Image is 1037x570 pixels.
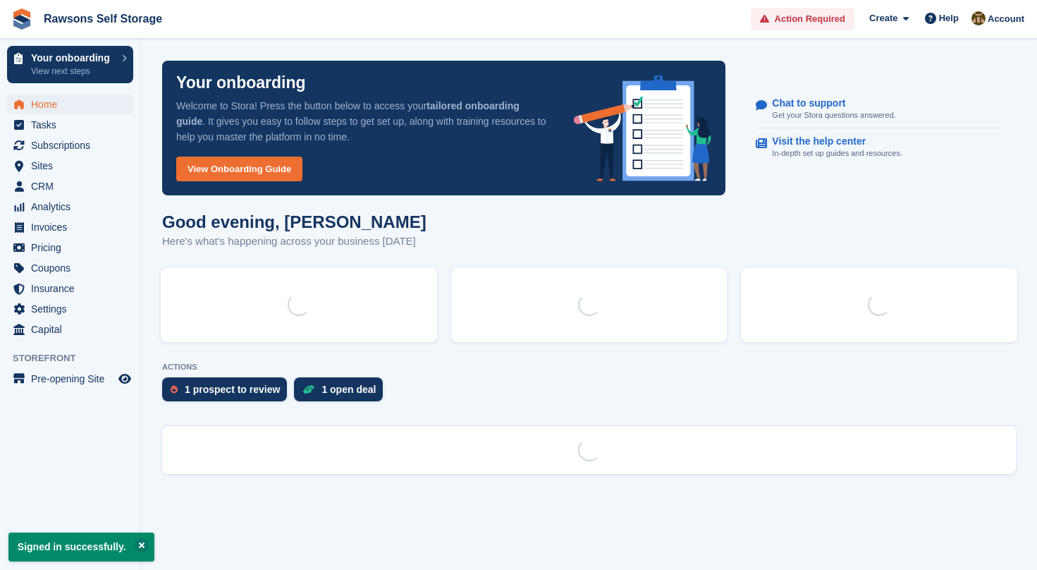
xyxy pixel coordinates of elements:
[7,46,133,83] a: Your onboarding View next steps
[31,65,115,78] p: View next steps
[7,156,133,176] a: menu
[321,384,376,395] div: 1 open deal
[31,258,116,278] span: Coupons
[939,11,959,25] span: Help
[751,8,854,31] a: Action Required
[31,197,116,217] span: Analytics
[7,238,133,257] a: menu
[31,135,116,155] span: Subscriptions
[7,279,133,298] a: menu
[31,238,116,257] span: Pricing
[185,384,280,395] div: 1 prospect to review
[7,369,133,389] a: menu
[162,363,1016,372] p: ACTIONS
[38,7,168,30] a: Rawsons Self Storage
[7,135,133,155] a: menu
[756,90,1002,129] a: Chat to support Get your Stora questions answered.
[772,97,884,109] p: Chat to support
[31,95,116,114] span: Home
[162,377,294,408] a: 1 prospect to review
[971,11,986,25] img: Aaron Wheeler
[31,279,116,298] span: Insurance
[772,147,902,159] p: In-depth set up guides and resources.
[294,377,390,408] a: 1 open deal
[775,12,845,26] span: Action Required
[772,109,895,121] p: Get your Stora questions answered.
[31,115,116,135] span: Tasks
[988,12,1024,26] span: Account
[116,370,133,387] a: Preview store
[31,156,116,176] span: Sites
[31,299,116,319] span: Settings
[7,197,133,217] a: menu
[7,217,133,237] a: menu
[869,11,897,25] span: Create
[13,351,140,365] span: Storefront
[8,533,154,562] p: Signed in successfully.
[7,258,133,278] a: menu
[7,176,133,196] a: menu
[31,176,116,196] span: CRM
[11,8,32,30] img: stora-icon-8386f47178a22dfd0bd8f6a31ec36ba5ce8667c1dd55bd0f319d3a0aa187defe.svg
[574,75,712,181] img: onboarding-info-6c161a55d2c0e0a8cae90662b2fe09162a5109e8cc188191df67fb4f79e88e88.svg
[176,75,306,91] p: Your onboarding
[302,384,314,394] img: deal-1b604bf984904fb50ccaf53a9ad4b4a5d6e5aea283cecdc64d6e3604feb123c2.svg
[31,217,116,237] span: Invoices
[756,128,1002,166] a: Visit the help center In-depth set up guides and resources.
[7,95,133,114] a: menu
[772,135,891,147] p: Visit the help center
[162,212,427,231] h1: Good evening, [PERSON_NAME]
[176,157,302,181] a: View Onboarding Guide
[7,320,133,339] a: menu
[162,234,427,250] p: Here's what's happening across your business [DATE]
[31,320,116,339] span: Capital
[31,53,115,63] p: Your onboarding
[31,369,116,389] span: Pre-opening Site
[171,385,178,394] img: prospect-51fa495bee0391a8d652442698ab0144808aea92771e9ea1ae160a38d050c398.svg
[176,98,551,145] p: Welcome to Stora! Press the button below to access your . It gives you easy to follow steps to ge...
[7,115,133,135] a: menu
[7,299,133,319] a: menu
